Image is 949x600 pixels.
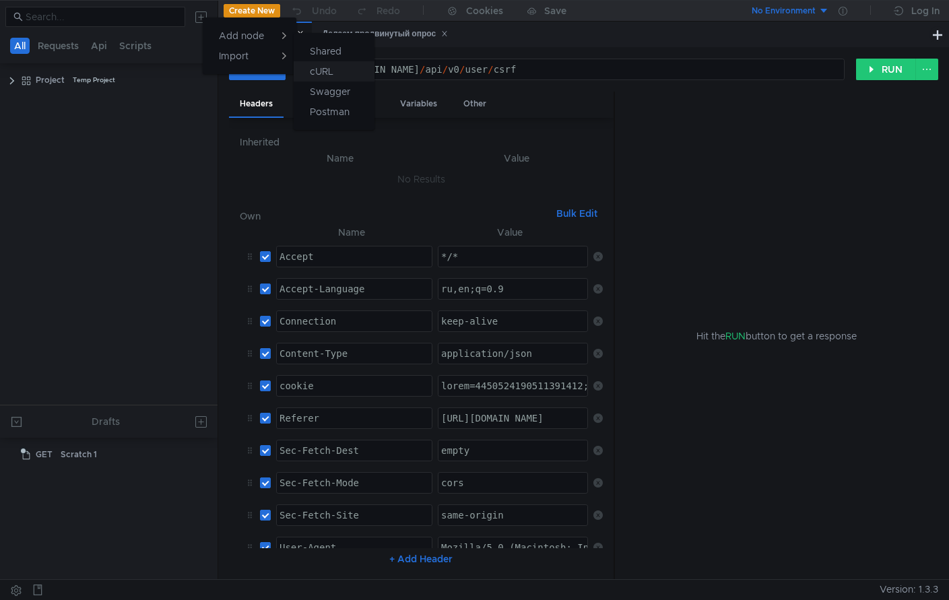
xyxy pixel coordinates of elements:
[203,26,296,46] button: Add node
[294,81,374,102] button: Swagger
[310,84,350,100] app-tour-anchor: Swagger
[203,46,296,66] button: Import
[294,102,374,122] button: Postman
[294,41,374,61] button: Shared
[219,50,249,62] app-tour-anchor: Import
[310,63,333,79] app-tour-anchor: cURL
[219,30,264,42] app-tour-anchor: Add node
[310,43,341,59] app-tour-anchor: Shared
[310,104,350,120] app-tour-anchor: Postman
[294,61,374,81] button: cURL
